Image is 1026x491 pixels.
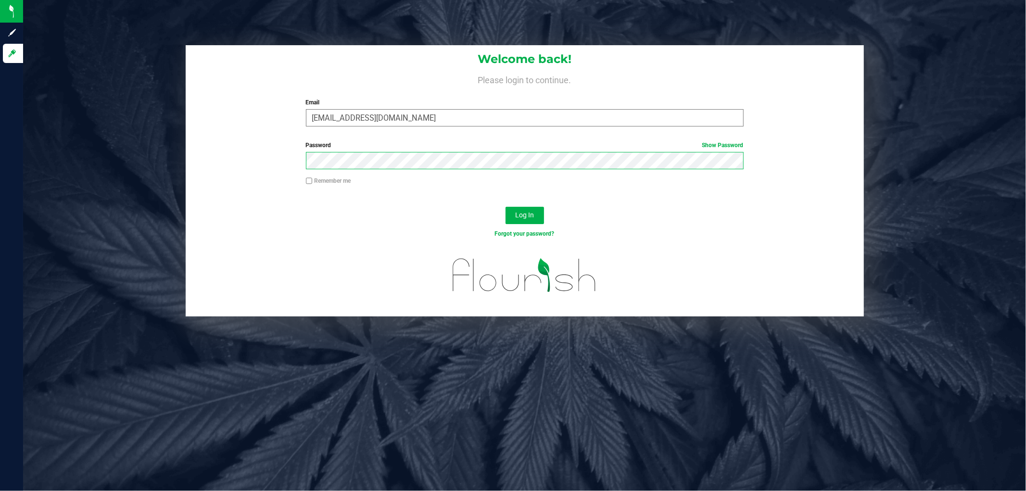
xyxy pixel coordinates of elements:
[495,230,555,237] a: Forgot your password?
[7,28,17,38] inline-svg: Sign up
[186,53,864,65] h1: Welcome back!
[306,176,351,185] label: Remember me
[440,248,609,302] img: flourish_logo.svg
[515,211,534,219] span: Log In
[702,142,744,149] a: Show Password
[306,177,313,184] input: Remember me
[7,49,17,58] inline-svg: Log in
[186,73,864,85] h4: Please login to continue.
[506,207,544,224] button: Log In
[306,142,331,149] span: Password
[306,98,744,107] label: Email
